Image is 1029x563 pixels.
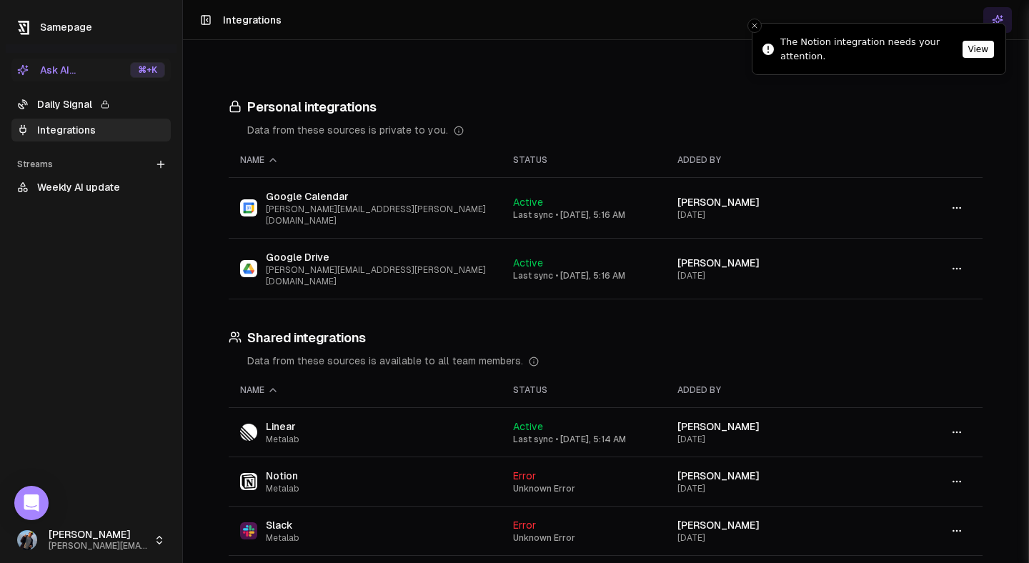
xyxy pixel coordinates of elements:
a: Integrations [11,119,171,141]
span: Notion [266,469,299,483]
span: [PERSON_NAME] [677,421,760,432]
button: Ask AI...⌘+K [11,59,171,81]
span: [PERSON_NAME][EMAIL_ADDRESS][PERSON_NAME][DOMAIN_NAME] [266,264,490,287]
img: Google Drive [240,260,257,277]
img: Google Calendar [240,199,257,216]
div: Added by [677,154,873,166]
span: Error [513,519,536,531]
img: Linear [240,424,257,441]
span: Google Drive [266,250,490,264]
div: Data from these sources is private to you. [247,123,983,137]
span: Slack [266,518,299,532]
div: Streams [11,153,171,176]
div: Ask AI... [17,63,76,77]
button: [PERSON_NAME][PERSON_NAME][EMAIL_ADDRESS][PERSON_NAME][DOMAIN_NAME] [11,523,171,557]
span: Metalab [266,434,299,445]
div: [DATE] [677,532,873,544]
span: [PERSON_NAME][EMAIL_ADDRESS][PERSON_NAME][DOMAIN_NAME] [266,204,490,226]
button: Close toast [747,19,762,33]
span: [PERSON_NAME] [677,470,760,482]
span: [PERSON_NAME] [677,257,760,269]
span: [PERSON_NAME] [677,196,760,208]
div: [DATE] [677,209,873,221]
div: The Notion integration needs your attention. [780,35,958,63]
div: Last sync • [DATE], 5:14 AM [513,434,654,445]
span: Metalab [266,532,299,544]
div: ⌘ +K [130,62,165,78]
span: Linear [266,419,299,434]
span: Active [513,257,543,269]
div: Status [513,384,654,396]
div: [DATE] [677,270,873,281]
div: Unknown Error [513,483,654,494]
h1: Integrations [223,13,282,27]
h3: Personal integrations [229,97,983,117]
div: Unknown Error [513,532,654,544]
span: Samepage [40,21,92,33]
div: [DATE] [677,483,873,494]
a: Daily Signal [11,93,171,116]
div: Data from these sources is available to all team members. [247,354,983,368]
span: [PERSON_NAME] [49,529,148,542]
div: Name [240,154,490,166]
span: [PERSON_NAME] [677,519,760,531]
div: Last sync • [DATE], 5:16 AM [513,209,654,221]
div: Open Intercom Messenger [14,486,49,520]
div: Last sync • [DATE], 5:16 AM [513,270,654,281]
div: Status [513,154,654,166]
div: Added by [677,384,873,396]
span: Google Calendar [266,189,490,204]
h3: Shared integrations [229,328,983,348]
span: Active [513,196,543,208]
img: Slack [240,522,257,539]
div: Name [240,384,490,396]
button: View [963,41,994,58]
span: Error [513,470,536,482]
span: Metalab [266,483,299,494]
img: _image [17,530,37,550]
span: [PERSON_NAME][EMAIL_ADDRESS][PERSON_NAME][DOMAIN_NAME] [49,541,148,552]
a: Weekly AI update [11,176,171,199]
span: Active [513,421,543,432]
img: Notion [240,473,257,490]
div: [DATE] [677,434,873,445]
